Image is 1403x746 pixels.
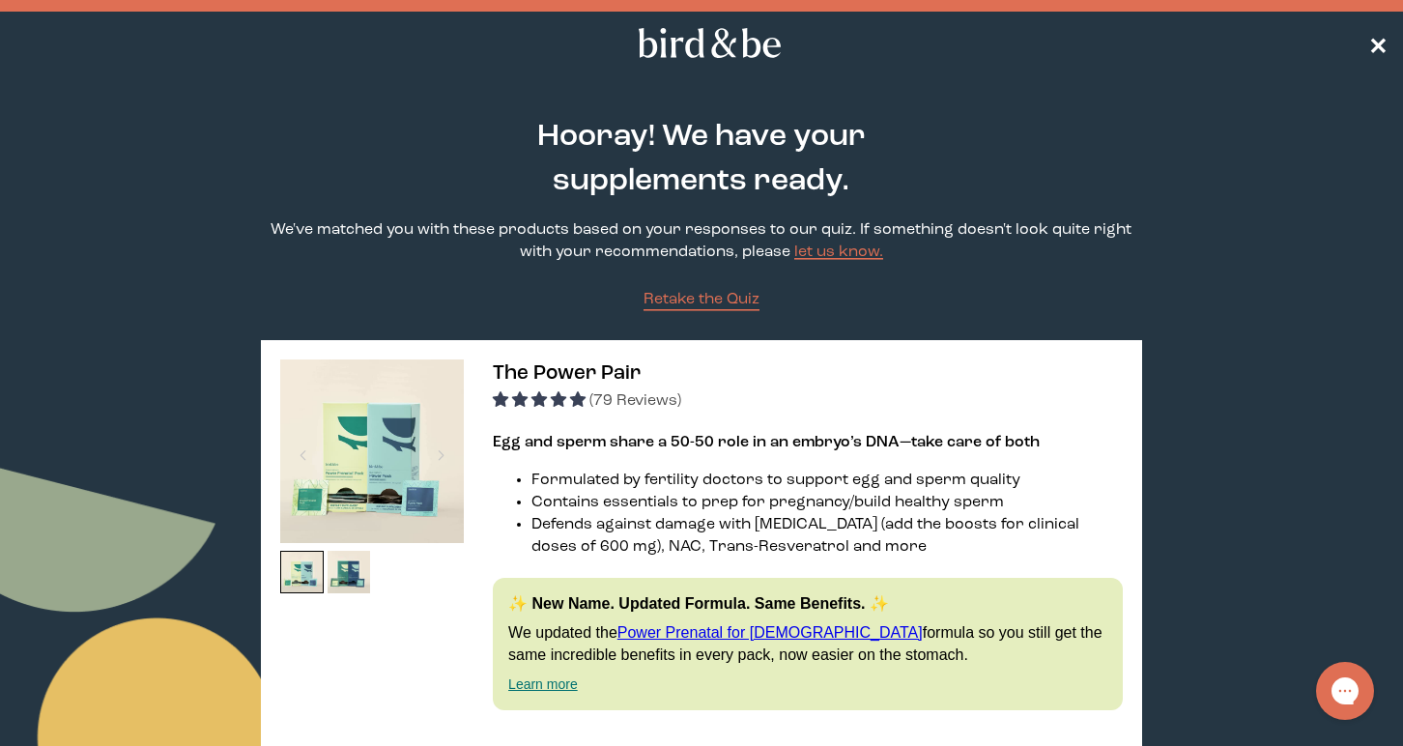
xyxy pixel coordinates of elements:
iframe: Gorgias live chat messenger [1306,655,1384,727]
a: ✕ [1368,26,1388,60]
strong: Egg and sperm share a 50-50 role in an embryo’s DNA—take care of both [493,435,1040,450]
img: thumbnail image [328,551,371,594]
img: thumbnail image [280,359,464,543]
a: let us know. [794,244,883,260]
span: The Power Pair [493,363,641,384]
span: ✕ [1368,32,1388,55]
p: We've matched you with these products based on your responses to our quiz. If something doesn't l... [261,219,1142,264]
span: 4.92 stars [493,393,589,409]
a: Learn more [508,676,578,692]
li: Formulated by fertility doctors to support egg and sperm quality [531,470,1123,492]
a: Power Prenatal for [DEMOGRAPHIC_DATA] [617,624,923,641]
p: We updated the formula so you still get the same incredible benefits in every pack, now easier on... [508,622,1107,666]
span: (79 Reviews) [589,393,681,409]
a: Retake the Quiz [644,289,759,311]
li: Contains essentials to prep for pregnancy/build healthy sperm [531,492,1123,514]
h2: Hooray! We have your supplements ready. [437,115,965,204]
img: thumbnail image [280,551,324,594]
span: Retake the Quiz [644,292,759,307]
li: Defends against damage with [MEDICAL_DATA] (add the boosts for clinical doses of 600 mg), NAC, Tr... [531,514,1123,559]
strong: ✨ New Name. Updated Formula. Same Benefits. ✨ [508,595,889,612]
